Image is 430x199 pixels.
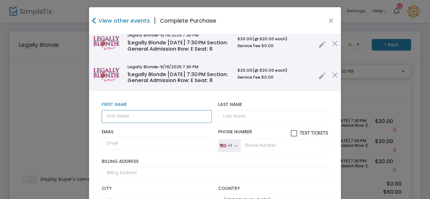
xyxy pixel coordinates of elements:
span: Legally Blonde [DATE] 7:30 PM Section: General Admission Row: E Seat: 6 [127,39,228,53]
img: cross.png [332,72,338,78]
label: Billing Address [102,159,328,164]
span: Text Tickets [300,130,328,135]
img: cross.png [332,41,338,46]
input: Phone Number [240,139,328,152]
h4: View other events [97,16,150,25]
img: stacks-image-56401af.png [92,34,121,52]
span: (@ $20.00 each) [252,36,287,42]
h6: $20.00 [237,36,312,41]
label: First Name [102,102,212,108]
span: 1 [127,39,129,46]
h6: Service Fee $0.00 [237,43,312,48]
h6: Service Fee $0.00 [237,75,312,80]
label: Country [218,186,328,191]
span: 1 [127,71,129,78]
h4: Complete Purchase [160,16,216,25]
h6: Legally Blonde [127,33,231,38]
div: +1 [228,143,232,148]
label: Phone Number [218,129,328,137]
span: Legally Blonde [DATE] 7:30 PM Section: General Admission Row: E Seat: 8 [127,71,228,84]
input: Last Name [218,110,328,123]
h6: Legally Blonde [127,64,231,69]
label: Email [102,129,212,135]
input: Billing Address [102,167,328,180]
input: Email [102,137,212,150]
label: City [102,186,212,191]
button: +1 [218,139,240,152]
span: -9/19/2025 7:30 PM [158,64,199,70]
span: (@ $20.00 each) [252,67,287,73]
button: Close [327,17,335,25]
h6: $20.00 [237,68,312,73]
input: First Name [102,110,212,123]
span: | [150,15,160,26]
span: -9/19/2025 7:30 PM [158,32,199,38]
img: stacks-image-56401af.png [92,66,121,84]
label: Last Name [218,102,328,108]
